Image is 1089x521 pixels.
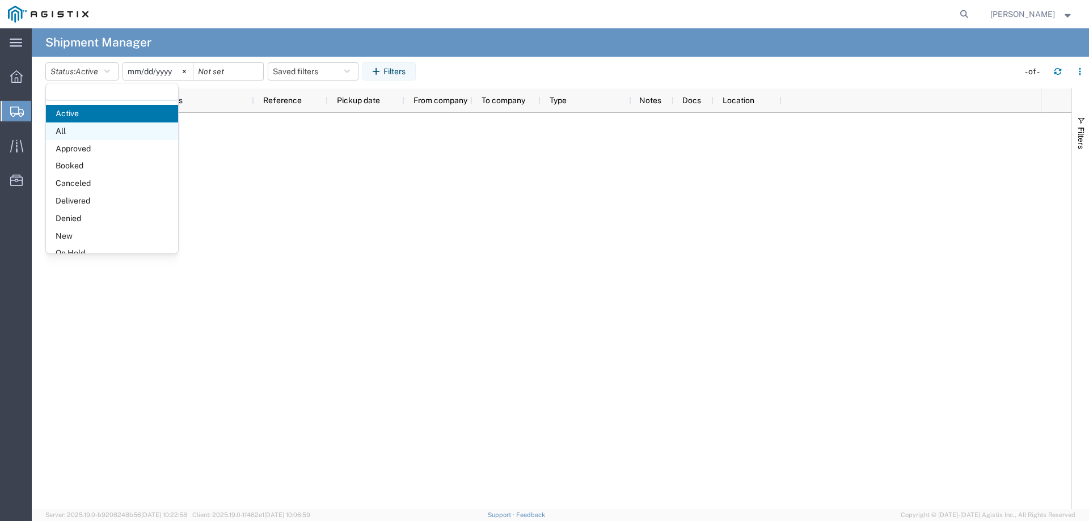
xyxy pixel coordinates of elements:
[263,96,302,105] span: Reference
[46,122,178,140] span: All
[46,192,178,210] span: Delivered
[1077,127,1086,149] span: Filters
[488,511,516,518] a: Support
[141,511,187,518] span: [DATE] 10:22:58
[46,140,178,158] span: Approved
[46,210,178,227] span: Denied
[46,157,178,175] span: Booked
[362,62,416,81] button: Filters
[990,8,1055,20] span: Lauren Smith
[413,96,467,105] span: From company
[46,244,178,262] span: On Hold
[8,6,88,23] img: logo
[901,510,1075,520] span: Copyright © [DATE]-[DATE] Agistix Inc., All Rights Reserved
[123,63,193,80] input: Not set
[268,62,358,81] button: Saved filters
[1025,66,1045,78] div: - of -
[46,105,178,122] span: Active
[45,28,151,57] h4: Shipment Manager
[192,511,310,518] span: Client: 2025.19.0-1f462a1
[516,511,545,518] a: Feedback
[193,63,263,80] input: Not set
[45,511,187,518] span: Server: 2025.19.0-b9208248b56
[46,227,178,245] span: New
[482,96,525,105] span: To company
[337,96,380,105] span: Pickup date
[45,62,119,81] button: Status:Active
[723,96,754,105] span: Location
[682,96,701,105] span: Docs
[550,96,567,105] span: Type
[990,7,1074,21] button: [PERSON_NAME]
[46,175,178,192] span: Canceled
[264,511,310,518] span: [DATE] 10:06:59
[75,67,98,76] span: Active
[639,96,661,105] span: Notes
